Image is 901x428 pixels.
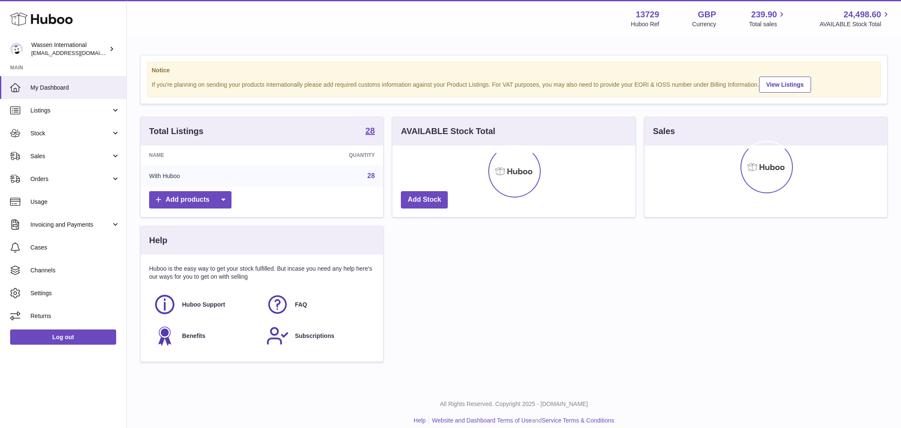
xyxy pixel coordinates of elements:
a: Add products [149,191,231,209]
span: Settings [30,289,120,297]
span: [EMAIL_ADDRESS][DOMAIN_NAME] [31,49,124,56]
a: FAQ [266,293,370,316]
a: Benefits [153,324,258,347]
a: Log out [10,329,116,345]
span: 24,498.60 [844,9,881,20]
span: Huboo Support [182,301,225,309]
p: All Rights Reserved. Copyright 2025 - [DOMAIN_NAME] [133,400,894,408]
strong: Notice [152,66,876,74]
span: FAQ [295,301,307,309]
span: AVAILABLE Stock Total [819,20,891,28]
span: Channels [30,266,120,274]
span: My Dashboard [30,84,120,92]
a: Add Stock [401,191,448,209]
span: 239.90 [751,9,777,20]
p: Huboo is the easy way to get your stock fulfilled. But incase you need any help here's our ways f... [149,265,375,281]
td: With Huboo [141,165,269,187]
th: Quantity [269,145,383,165]
h3: Sales [653,126,675,137]
a: 239.90 Total sales [749,9,787,28]
a: Subscriptions [266,324,370,347]
span: Invoicing and Payments [30,221,111,229]
div: Huboo Ref [631,20,659,28]
a: Service Terms & Conditions [542,417,614,424]
strong: GBP [698,9,716,20]
strong: 28 [365,126,375,135]
a: Website and Dashboard Terms of Use [432,417,532,424]
strong: 13729 [636,9,659,20]
h3: AVAILABLE Stock Total [401,126,495,137]
li: and [429,417,614,425]
span: Total sales [749,20,787,28]
a: View Listings [759,77,811,93]
a: Help [414,417,426,424]
a: 24,498.60 AVAILABLE Stock Total [819,9,891,28]
div: Currency [692,20,716,28]
a: Huboo Support [153,293,258,316]
h3: Total Listings [149,126,204,137]
span: Sales [30,152,111,160]
th: Name [141,145,269,165]
span: Subscriptions [295,332,334,340]
h3: Help [149,235,167,246]
span: Usage [30,198,120,206]
div: Wassen International [31,41,107,57]
span: Cases [30,244,120,252]
div: If you're planning on sending your products internationally please add required customs informati... [152,75,876,93]
span: Returns [30,312,120,320]
span: Stock [30,129,111,137]
a: 28 [367,172,375,179]
span: Benefits [182,332,205,340]
a: 28 [365,126,375,137]
img: gemma.moses@wassen.com [10,43,23,55]
span: Listings [30,107,111,115]
span: Orders [30,175,111,183]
